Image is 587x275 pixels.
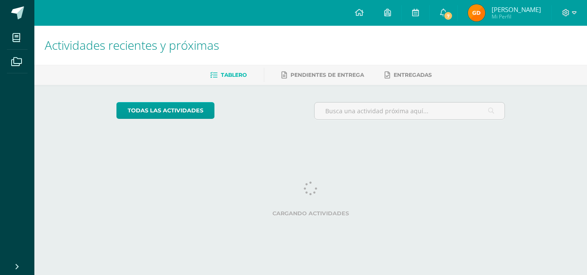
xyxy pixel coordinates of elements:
[116,102,214,119] a: todas las Actividades
[290,72,364,78] span: Pendientes de entrega
[221,72,247,78] span: Tablero
[281,68,364,82] a: Pendientes de entrega
[492,5,541,14] span: [PERSON_NAME]
[492,13,541,20] span: Mi Perfil
[45,37,219,53] span: Actividades recientes y próximas
[210,68,247,82] a: Tablero
[315,103,505,119] input: Busca una actividad próxima aquí...
[385,68,432,82] a: Entregadas
[468,4,485,21] img: 27a76bbb28aa342c9ff9c78f1e0f2d7c.png
[394,72,432,78] span: Entregadas
[116,210,505,217] label: Cargando actividades
[443,11,453,21] span: 7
